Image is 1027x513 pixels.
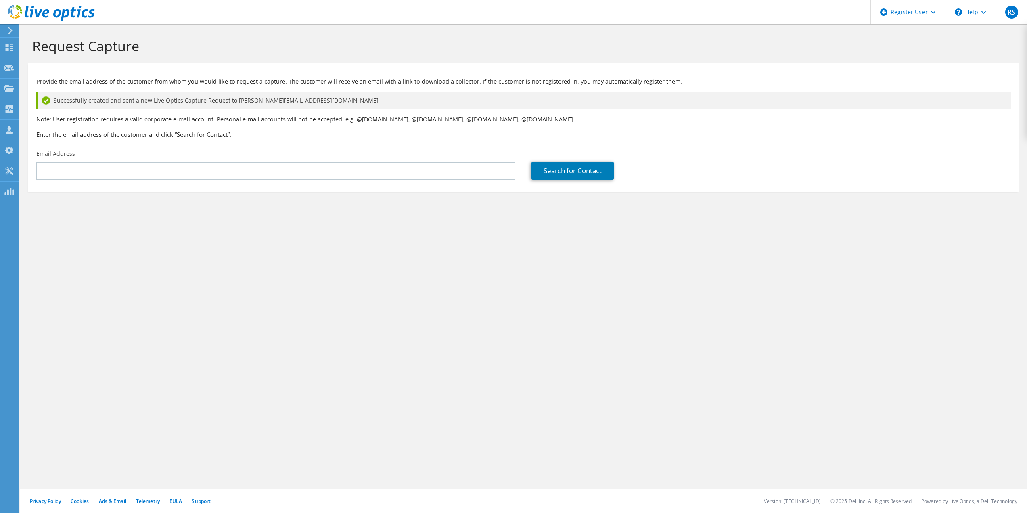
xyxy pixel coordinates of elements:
[36,115,1011,124] p: Note: User registration requires a valid corporate e-mail account. Personal e-mail accounts will ...
[71,498,89,505] a: Cookies
[32,38,1011,54] h1: Request Capture
[531,162,614,180] a: Search for Contact
[1005,6,1018,19] span: RS
[921,498,1017,505] li: Powered by Live Optics, a Dell Technology
[54,96,379,105] span: Successfully created and sent a new Live Optics Capture Request to [PERSON_NAME][EMAIL_ADDRESS][D...
[169,498,182,505] a: EULA
[192,498,211,505] a: Support
[764,498,821,505] li: Version: [TECHNICAL_ID]
[36,150,75,158] label: Email Address
[99,498,126,505] a: Ads & Email
[955,8,962,16] svg: \n
[30,498,61,505] a: Privacy Policy
[36,77,1011,86] p: Provide the email address of the customer from whom you would like to request a capture. The cust...
[136,498,160,505] a: Telemetry
[36,130,1011,139] h3: Enter the email address of the customer and click “Search for Contact”.
[830,498,912,505] li: © 2025 Dell Inc. All Rights Reserved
